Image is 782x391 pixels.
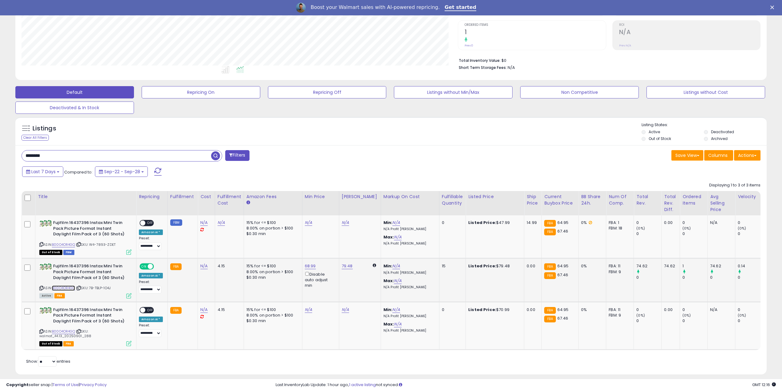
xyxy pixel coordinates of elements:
small: FBA [544,272,556,279]
div: ASIN: [39,307,132,346]
a: 79.48 [342,263,353,269]
div: $70.99 [468,307,519,313]
span: FBA [63,341,74,346]
b: Max: [383,278,394,284]
th: The percentage added to the cost of goods (COGS) that forms the calculator for Min & Max prices. [381,191,439,215]
div: Repricing [139,194,165,200]
small: Prev: 0 [465,44,473,47]
div: $0.30 min [246,318,297,324]
small: (0%) [682,313,691,318]
label: Out of Stock [649,136,671,141]
b: Min: [383,220,393,225]
b: Min: [383,307,393,313]
div: 15% for <= $100 [246,220,297,225]
a: N/A [392,220,400,226]
div: BB Share 24h. [581,194,603,206]
div: 0 [442,307,461,313]
b: Listed Price: [468,307,496,313]
div: Preset: [139,280,163,294]
small: (0%) [636,313,645,318]
div: 15% for <= $100 [246,307,297,313]
a: B00O4OR4GQ [52,242,75,247]
strong: Copyright [6,382,29,388]
span: | SKU: W4-7893-ZDET [76,242,116,247]
div: FBM: 18 [609,225,629,231]
small: (0%) [738,313,746,318]
button: Last 7 Days [22,166,63,177]
button: Repricing Off [268,86,387,98]
div: Listed Price [468,194,521,200]
span: All listings that are currently out of stock and unavailable for purchase on Amazon [39,341,62,346]
span: Compared to: [64,169,92,175]
small: FBA [544,316,556,322]
div: 0 [738,318,763,324]
div: Markup on Cost [383,194,437,200]
label: Deactivated [711,129,734,134]
div: 0 [738,231,763,237]
small: (0%) [738,226,746,231]
div: Total Rev. [636,194,659,206]
button: Listings without Cost [646,86,765,98]
div: Boost your Walmart sales with AI-powered repricing. [311,4,440,10]
a: N/A [392,307,400,313]
label: Active [649,129,660,134]
b: Listed Price: [468,263,496,269]
span: All listings that are currently out of stock and unavailable for purchase on Amazon [39,250,62,255]
small: FBA [544,220,556,227]
div: 0 [738,307,763,313]
div: 0% [581,307,601,313]
label: Archived [711,136,728,141]
h2: N/A [619,29,760,37]
a: N/A [342,307,349,313]
div: FBM: 9 [609,313,629,318]
span: N/A [508,65,515,70]
b: Listed Price: [468,220,496,225]
span: OFF [153,264,163,269]
div: Avg Selling Price [710,194,733,213]
div: 8.00% on portion > $100 [246,269,297,275]
div: FBM: 9 [609,269,629,275]
span: ON [140,264,148,269]
img: 41bGsabdrCL._SL40_.jpg [39,220,52,227]
a: Get started [445,4,476,11]
div: Ordered Items [682,194,705,206]
div: 0 [682,220,707,225]
div: FBA: 11 [609,307,629,313]
span: Show: entries [26,358,70,364]
div: 0 [636,220,661,225]
div: 1 [682,263,707,269]
div: Fulfillable Quantity [442,194,463,206]
div: 0 [682,307,707,313]
a: N/A [342,220,349,226]
small: FBA [544,229,556,235]
span: 67.46 [557,272,568,278]
div: Current Buybox Price [544,194,576,206]
small: (0%) [636,226,645,231]
div: 15 [442,263,461,269]
div: 0 [710,275,735,280]
p: N/A Profit [PERSON_NAME] [383,241,434,246]
div: ASIN: [39,263,132,297]
div: Close [770,6,776,9]
div: seller snap | | [6,382,107,388]
span: FBM [63,250,74,255]
a: N/A [394,278,401,284]
span: FBA [54,293,65,298]
small: FBA [170,263,182,270]
div: $79.48 [468,263,519,269]
div: Velocity [738,194,760,200]
div: $0.30 min [246,231,297,237]
div: Fulfillment [170,194,195,200]
p: N/A Profit [PERSON_NAME] [383,227,434,231]
a: N/A [218,220,225,226]
b: Fujifilm 16437396 Instax Mini Twin Pack Picture Format Instant Daylight Film Pack of 3 (60 Shots) [53,307,128,326]
p: N/A Profit [PERSON_NAME] [383,314,434,318]
p: N/A Profit [PERSON_NAME] [383,271,434,275]
b: Total Inventory Value: [459,58,501,63]
div: 0 [636,307,661,313]
small: (0%) [682,226,691,231]
span: Columns [708,152,728,158]
div: 4.15 [218,263,239,269]
div: Fulfillment Cost [218,194,241,206]
div: N/A [710,307,730,313]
